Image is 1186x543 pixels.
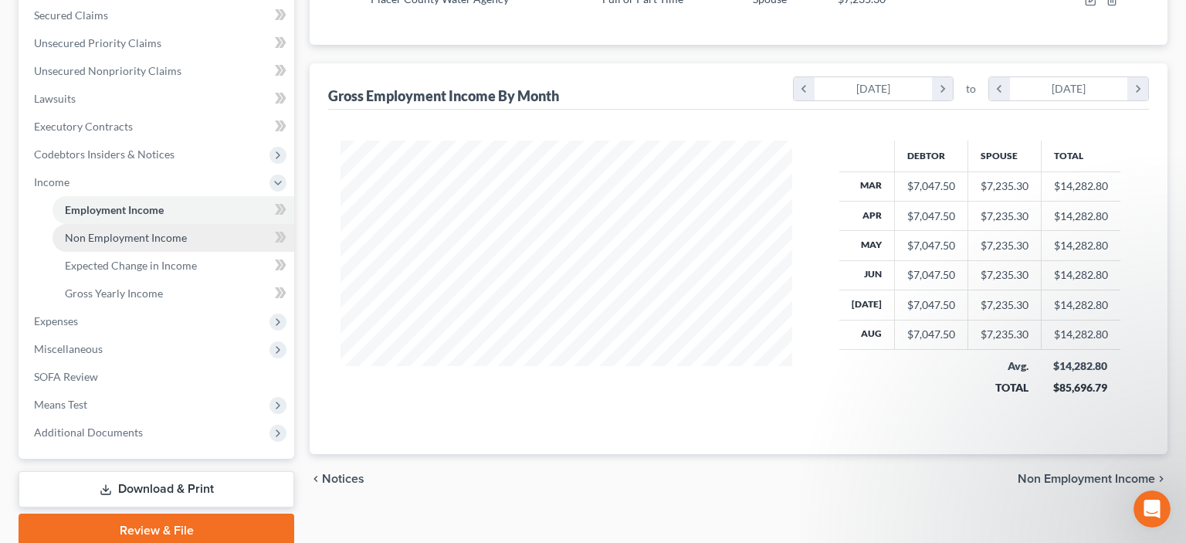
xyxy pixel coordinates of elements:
button: chevron_left Notices [310,473,364,485]
a: Expected Change in Income [53,252,294,280]
div: $7,047.50 [907,209,955,224]
div: $7,235.30 [981,178,1028,194]
div: $7,235.30 [981,297,1028,313]
span: to [966,81,976,97]
a: Download & Print [19,471,294,507]
span: Lawsuits [34,92,76,105]
span: Miscellaneous [34,342,103,355]
div: $7,235.30 [981,267,1028,283]
div: [DATE] [1010,77,1128,100]
div: $7,047.50 [907,297,955,313]
div: TOTAL [980,380,1028,395]
div: $7,047.50 [907,327,955,342]
span: Income [34,175,69,188]
a: Employment Income [53,196,294,224]
a: Secured Claims [22,2,294,29]
td: $14,282.80 [1041,260,1120,290]
span: Unsecured Nonpriority Claims [34,64,181,77]
th: [DATE] [839,290,895,320]
th: May [839,231,895,260]
td: $14,282.80 [1041,231,1120,260]
span: SOFA Review [34,370,98,383]
div: $7,047.50 [907,178,955,194]
a: Gross Yearly Income [53,280,294,307]
span: Unsecured Priority Claims [34,36,161,49]
iframe: Intercom live chat [1133,490,1171,528]
a: Non Employment Income [53,224,294,252]
th: Aug [839,320,895,349]
th: Debtor [894,141,967,171]
div: Avg. [980,358,1028,374]
span: Gross Yearly Income [65,287,163,300]
span: Secured Claims [34,8,108,22]
span: Executory Contracts [34,120,133,133]
span: Non Employment Income [65,231,187,244]
button: Non Employment Income chevron_right [1018,473,1167,485]
div: $7,047.50 [907,238,955,253]
span: Employment Income [65,203,164,216]
i: chevron_right [1155,473,1167,485]
span: Notices [322,473,364,485]
div: $7,235.30 [981,238,1028,253]
a: Lawsuits [22,85,294,113]
th: Apr [839,201,895,230]
div: Gross Employment Income By Month [328,87,559,105]
span: Non Employment Income [1018,473,1155,485]
th: Jun [839,260,895,290]
span: Additional Documents [34,426,143,439]
div: $7,235.30 [981,327,1028,342]
div: [DATE] [815,77,933,100]
th: Total [1041,141,1120,171]
div: $7,047.50 [907,267,955,283]
th: Mar [839,171,895,201]
div: $85,696.79 [1053,380,1108,395]
th: Spouse [967,141,1041,171]
span: Expenses [34,314,78,327]
i: chevron_right [932,77,953,100]
a: Unsecured Nonpriority Claims [22,57,294,85]
span: Means Test [34,398,87,411]
i: chevron_right [1127,77,1148,100]
td: $14,282.80 [1041,171,1120,201]
i: chevron_left [989,77,1010,100]
i: chevron_left [794,77,815,100]
td: $14,282.80 [1041,320,1120,349]
a: Executory Contracts [22,113,294,141]
td: $14,282.80 [1041,201,1120,230]
a: SOFA Review [22,363,294,391]
span: Expected Change in Income [65,259,197,272]
a: Unsecured Priority Claims [22,29,294,57]
td: $14,282.80 [1041,290,1120,320]
div: $7,235.30 [981,209,1028,224]
span: Codebtors Insiders & Notices [34,148,175,161]
i: chevron_left [310,473,322,485]
div: $14,282.80 [1053,358,1108,374]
